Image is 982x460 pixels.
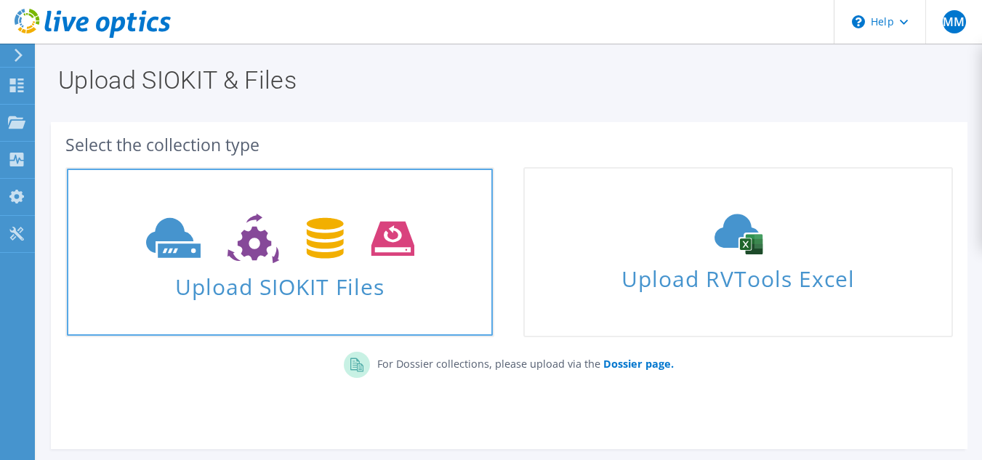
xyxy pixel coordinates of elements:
[523,167,952,337] a: Upload RVTools Excel
[58,68,953,92] h1: Upload SIOKIT & Files
[852,15,865,28] svg: \n
[600,357,674,371] a: Dossier page.
[603,357,674,371] b: Dossier page.
[943,10,966,33] span: MM
[370,352,674,372] p: For Dossier collections, please upload via the
[65,137,953,153] div: Select the collection type
[525,259,951,291] span: Upload RVTools Excel
[67,267,493,298] span: Upload SIOKIT Files
[65,167,494,337] a: Upload SIOKIT Files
